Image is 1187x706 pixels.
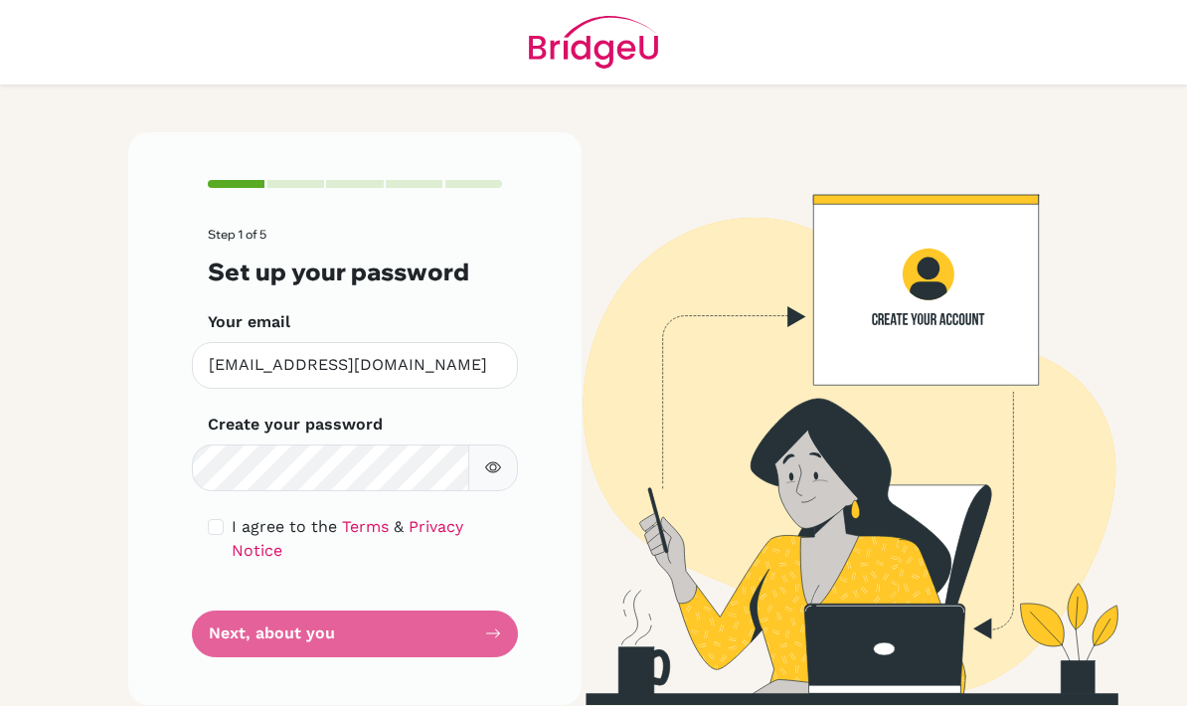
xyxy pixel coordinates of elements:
[208,258,502,286] h3: Set up your password
[394,517,404,536] span: &
[192,342,518,389] input: Insert your email*
[208,310,290,334] label: Your email
[342,517,389,536] a: Terms
[208,413,383,437] label: Create your password
[208,227,266,242] span: Step 1 of 5
[232,517,337,536] span: I agree to the
[232,517,463,560] a: Privacy Notice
